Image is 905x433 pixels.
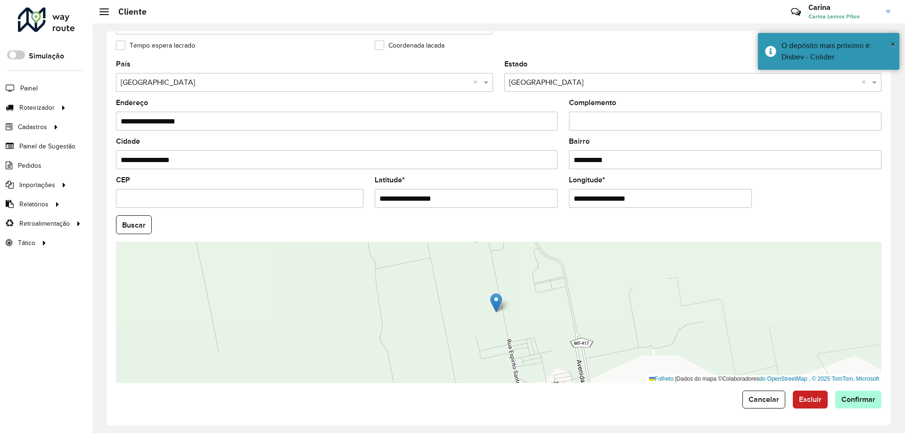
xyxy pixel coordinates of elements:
[890,39,895,49] font: ×
[116,215,152,234] button: Buscar
[655,376,674,382] font: Folheto
[130,42,195,49] font: Tempo espera lacrado
[793,391,828,408] button: Excluir
[20,85,38,92] font: Painel
[118,6,147,17] font: Cliente
[490,293,502,312] img: Marcador
[808,2,831,12] font: Carina
[569,98,616,106] font: Complemento
[759,376,879,382] a: do OpenStreetMap , © 2025 TomTom, Microsoft
[862,77,870,88] span: Clear all
[799,395,822,403] font: Excluir
[504,60,527,68] font: Estado
[18,162,41,169] font: Pedidos
[116,137,140,145] font: Cidade
[29,52,64,60] font: Simulação
[116,98,148,106] font: Endereço
[19,220,70,227] font: Retroalimentação
[569,176,602,184] font: Longitude
[19,181,55,188] font: Importações
[569,137,590,145] font: Bairro
[890,37,895,51] button: Fechar
[18,123,47,131] font: Cadastros
[116,176,130,184] font: CEP
[473,77,481,88] span: Clear all
[116,60,131,68] font: País
[742,391,785,408] button: Cancelar
[749,395,779,403] font: Cancelar
[388,42,444,49] font: Coordenada lacada
[19,201,49,208] font: Relatórios
[782,41,872,61] font: O depósito mais próximo é: Disbev - Colider
[722,376,759,382] font: Colaboradores
[18,239,35,246] font: Tático
[375,176,402,184] font: Latitude
[786,2,806,22] a: Contato Rápido
[841,395,875,403] font: Confirmar
[675,376,676,382] font: |
[835,391,881,408] button: Confirmar
[19,104,55,111] font: Roteirizador
[19,143,75,150] font: Painel de Sugestão
[808,13,860,20] font: Carina Lemos Piton
[649,376,674,382] a: Folheto
[122,221,146,229] font: Buscar
[676,376,722,382] font: Dados do mapa ©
